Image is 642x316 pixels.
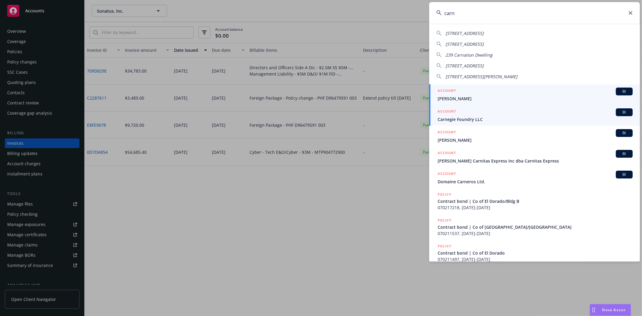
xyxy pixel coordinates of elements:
[438,191,451,197] h5: POLICY
[618,110,630,115] span: BI
[438,224,633,230] span: Contract bond | Co of [GEOGRAPHIC_DATA]/[GEOGRAPHIC_DATA]
[438,250,633,256] span: Contract bond | Co of El Dorado
[438,243,451,249] h5: POLICY
[429,2,640,24] input: Search...
[429,126,640,147] a: ACCOUNTBI[PERSON_NAME]
[429,167,640,188] a: ACCOUNTBIDomaine Carneros Ltd.
[438,137,633,143] span: [PERSON_NAME]
[429,188,640,214] a: POLICYContract bond | Co of El Dorado/Bldg B070217218, [DATE]-[DATE]
[438,198,633,204] span: Contract bond | Co of El Dorado/Bldg B
[445,63,484,69] span: [STREET_ADDRESS]
[438,204,633,211] span: 070217218, [DATE]-[DATE]
[618,172,630,177] span: BI
[438,150,456,157] h5: ACCOUNT
[438,88,456,95] h5: ACCOUNT
[618,89,630,94] span: BI
[438,171,456,178] h5: ACCOUNT
[429,147,640,167] a: ACCOUNTBI[PERSON_NAME] Carnitas Express Inc dba Carnitas Express
[590,304,631,316] button: Nova Assist
[445,52,492,58] span: 239 Carnation Dwelling
[438,116,633,122] span: Carnegie Foundry LLC
[438,95,633,102] span: [PERSON_NAME]
[438,108,456,116] h5: ACCOUNT
[438,129,456,136] h5: ACCOUNT
[429,240,640,266] a: POLICYContract bond | Co of El Dorado070211497, [DATE]-[DATE]
[602,307,626,312] span: Nova Assist
[429,214,640,240] a: POLICYContract bond | Co of [GEOGRAPHIC_DATA]/[GEOGRAPHIC_DATA]070211537, [DATE]-[DATE]
[438,178,633,185] span: Domaine Carneros Ltd.
[445,41,484,47] span: [STREET_ADDRESS]
[429,105,640,126] a: ACCOUNTBICarnegie Foundry LLC
[445,74,517,79] span: [STREET_ADDRESS][PERSON_NAME]
[438,158,633,164] span: [PERSON_NAME] Carnitas Express Inc dba Carnitas Express
[590,304,597,316] div: Drag to move
[445,30,484,36] span: [STREET_ADDRESS]
[438,256,633,262] span: 070211497, [DATE]-[DATE]
[618,130,630,136] span: BI
[438,217,451,223] h5: POLICY
[438,230,633,237] span: 070211537, [DATE]-[DATE]
[618,151,630,156] span: BI
[429,84,640,105] a: ACCOUNTBI[PERSON_NAME]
